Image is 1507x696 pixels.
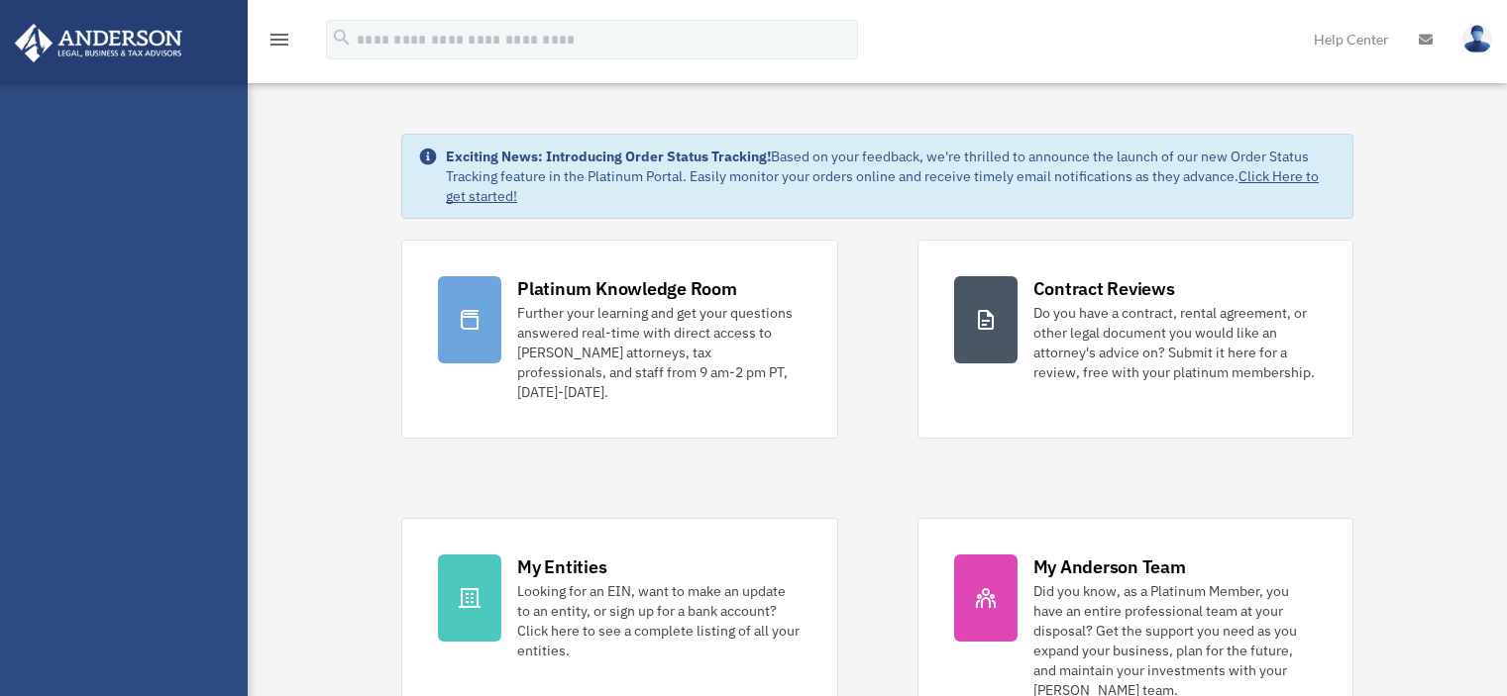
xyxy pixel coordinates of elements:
[1033,303,1317,382] div: Do you have a contract, rental agreement, or other legal document you would like an attorney's ad...
[331,27,353,49] i: search
[1033,554,1186,579] div: My Anderson Team
[1462,25,1492,53] img: User Pic
[401,240,837,439] a: Platinum Knowledge Room Further your learning and get your questions answered real-time with dire...
[517,276,737,301] div: Platinum Knowledge Room
[446,167,1319,205] a: Click Here to get started!
[1033,276,1175,301] div: Contract Reviews
[268,28,291,51] i: menu
[446,148,771,165] strong: Exciting News: Introducing Order Status Tracking!
[517,303,801,402] div: Further your learning and get your questions answered real-time with direct access to [PERSON_NAM...
[9,24,188,62] img: Anderson Advisors Platinum Portal
[268,35,291,51] a: menu
[917,240,1353,439] a: Contract Reviews Do you have a contract, rental agreement, or other legal document you would like...
[446,147,1337,206] div: Based on your feedback, we're thrilled to announce the launch of our new Order Status Tracking fe...
[517,581,801,660] div: Looking for an EIN, want to make an update to an entity, or sign up for a bank account? Click her...
[517,554,606,579] div: My Entities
